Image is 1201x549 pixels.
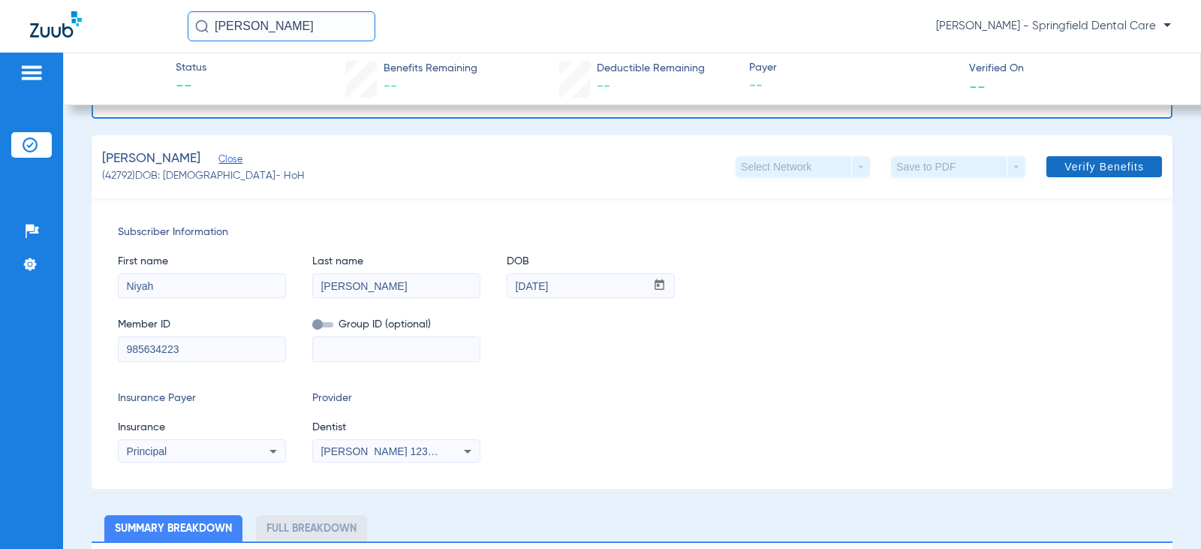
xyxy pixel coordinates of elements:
[597,80,610,93] span: --
[507,254,675,270] span: DOB
[20,64,44,82] img: hamburger-icon
[176,77,206,98] span: --
[384,61,477,77] span: Benefits Remaining
[218,154,232,168] span: Close
[384,80,397,93] span: --
[312,254,480,270] span: Last name
[969,78,986,94] span: --
[126,445,167,457] span: Principal
[749,77,956,95] span: --
[176,60,206,76] span: Status
[118,225,1146,240] span: Subscriber Information
[312,391,480,406] span: Provider
[30,11,82,38] img: Zuub Logo
[102,149,200,168] span: [PERSON_NAME]
[312,420,480,436] span: Dentist
[118,317,286,333] span: Member ID
[118,391,286,406] span: Insurance Payer
[118,420,286,436] span: Insurance
[188,11,375,41] input: Search for patients
[1064,161,1144,173] span: Verify Benefits
[256,515,367,541] li: Full Breakdown
[312,317,480,333] span: Group ID (optional)
[969,61,1176,77] span: Verified On
[1046,156,1162,177] button: Verify Benefits
[749,60,956,76] span: Payer
[597,61,705,77] span: Deductible Remaining
[104,515,242,541] li: Summary Breakdown
[936,19,1171,34] span: [PERSON_NAME] - Springfield Dental Care
[645,274,674,298] button: Open calendar
[118,254,286,270] span: First name
[321,445,468,457] span: [PERSON_NAME] 1235410028
[195,20,209,33] img: Search Icon
[102,168,305,184] span: (42792) DOB: [DEMOGRAPHIC_DATA] - HoH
